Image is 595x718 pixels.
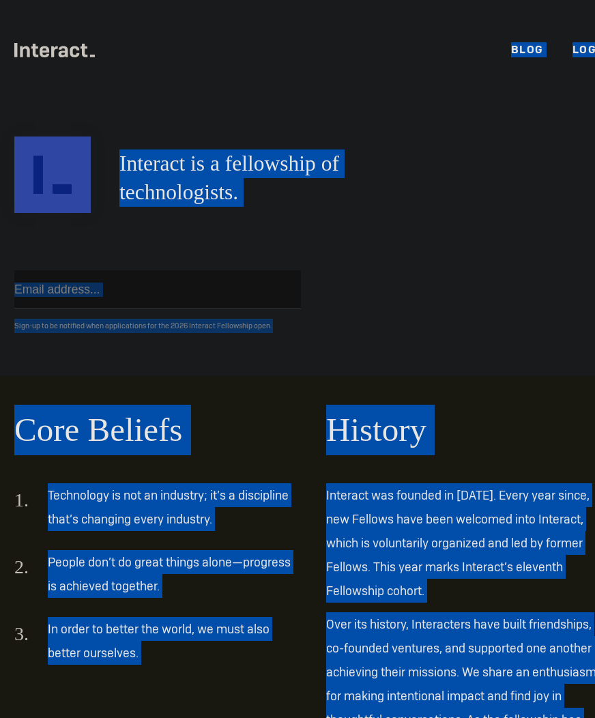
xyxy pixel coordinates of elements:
[14,270,301,309] input: Email address...
[14,405,297,455] h2: Core Beliefs
[119,149,442,207] h1: Interact is a fellowship of technologists.
[511,42,544,57] a: Blog
[14,483,297,541] li: Technology is not an industry; it’s a discipline that’s changing every industry.
[14,617,297,674] li: In order to better the world, we must also better ourselves.
[14,137,91,213] img: Interact Logo
[14,550,297,607] li: People don’t do great things alone—progress is achieved together.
